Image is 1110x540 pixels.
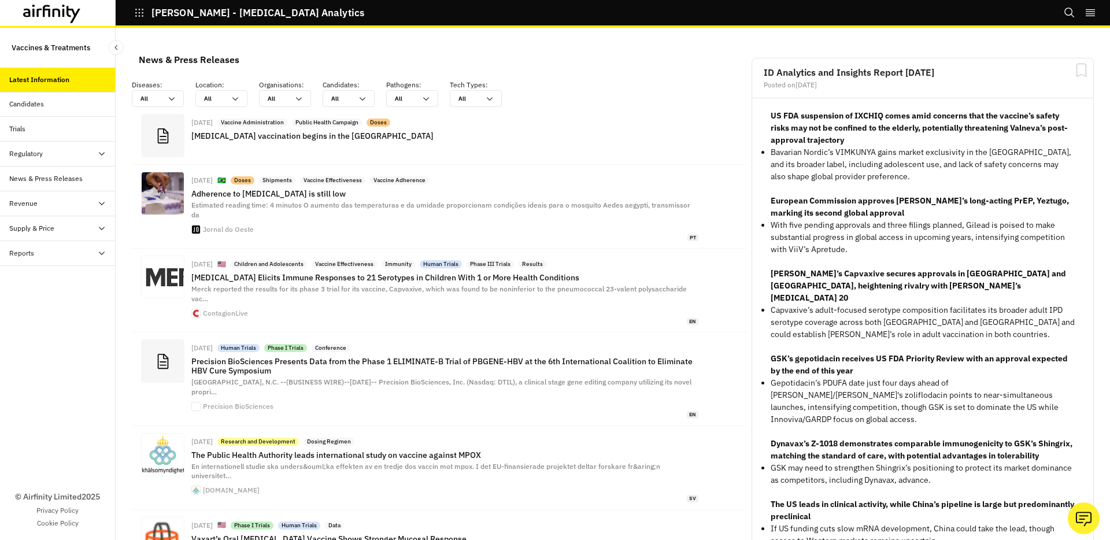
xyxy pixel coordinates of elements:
div: [DATE] [191,177,213,184]
p: Human Trials [282,521,317,530]
span: Merck reported the results for its phase 3 trial for its vaccine, Capvaxive, which was found to b... [191,284,687,303]
div: Jornal do Oeste [203,226,254,233]
img: 016e3c18-dengue_vacinapr_aen-scaled.jpg [142,172,184,214]
button: Close Sidebar [109,40,124,55]
p: Immunity [385,260,412,268]
p: With five pending approvals and three filings planned, Gilead is poised to make substantial progr... [771,219,1075,256]
p: [MEDICAL_DATA] vaccination begins in the [GEOGRAPHIC_DATA] [191,131,698,140]
img: 148a6ac8-cropped-ee7e707a-favicon-1-270x270.jpeg [192,225,200,234]
strong: The US leads in clinical activity, while China’s pipeline is large but predominantly preclinical [771,499,1074,521]
div: Posted on [DATE] [764,82,1082,88]
strong: GSK’s gepotidacin receives US FDA Priority Review with an approval expected by the end of this year [771,353,1068,376]
div: Revenue [9,198,38,209]
p: Conference [315,344,346,352]
span: En internationell studie ska unders&ouml;ka effekten av en tredje dos vaccin mot mpox. I det EU-f... [191,462,660,480]
div: [DATE] [191,261,213,268]
div: Latest Information [9,75,69,85]
span: Estimated reading time: 4 minutos O aumento das temperaturas e da umidade proporcionam condições ... [191,201,690,219]
button: Search [1064,3,1075,23]
p: 🇧🇷 [217,176,226,186]
p: Human Trials [423,260,458,268]
p: 🇺🇸 [217,520,226,530]
a: [DATE]Human TrialsPhase I TrialsConferencePrecision BioSciences Presents Data from the Phase 1 EL... [132,332,747,426]
p: Doses [234,176,251,184]
p: Capvaxive’s adult-focused serotype composition facilitates its broader adult IPD serotype coverag... [771,304,1075,341]
p: Vaccine Administration [221,119,284,127]
p: Children and Adolescents [234,260,304,268]
span: en [687,318,698,326]
div: Regulatory [9,149,43,159]
a: [DATE]Research and DevelopmentDosing RegimenThe Public Health Authority leads international study... [132,426,747,510]
p: Human Trials [221,344,256,352]
p: Shipments [262,176,292,184]
p: Adherence to [MEDICAL_DATA] is still low [191,189,698,198]
p: Candidates : [323,80,386,90]
p: Phase I Trials [268,344,304,352]
button: [PERSON_NAME] - [MEDICAL_DATA] Analytics [134,3,364,23]
p: GSK may need to strengthen Shingrix’s positioning to protect its market dominance as competitors,... [771,462,1075,486]
p: Research and Development [221,438,295,446]
strong: US FDA suspension of IXCHIQ comes amid concerns that the vaccine’s safety risks may not be confin... [771,110,1068,145]
p: Vaccine Adherence [373,176,425,184]
p: Results [522,260,543,268]
svg: Bookmark Report [1074,63,1089,77]
div: Trials [9,124,25,134]
p: Phase I Trials [234,521,270,530]
span: sv [687,495,698,502]
p: [MEDICAL_DATA] Elicits Immune Responses to 21 Serotypes in Children With 1 or More Health Conditions [191,273,698,282]
p: Dosing Regimen [307,438,351,446]
a: [DATE]🇧🇷DosesShipmentsVaccine EffectivenessVaccine AdherenceAdherence to [MEDICAL_DATA] is still ... [132,165,747,249]
span: pt [687,234,698,242]
a: Cookie Policy [37,518,79,528]
button: Ask our analysts [1068,502,1100,534]
span: [GEOGRAPHIC_DATA], N.C. --(BUSINESS WIRE)--[DATE]-- Precision BioSciences, Inc. (Nasdaq: DTIL), a... [191,378,691,396]
p: Diseases : [132,80,195,90]
strong: Dynavax’s Z-1018 demonstrates comparable immunogenicity to GSK’s Shingrix, matching the standard ... [771,438,1072,461]
div: [DATE] [191,522,213,529]
p: Public Health Campaign [295,119,358,127]
p: © Airfinity Limited 2025 [15,491,100,503]
div: [DATE] [191,438,213,445]
div: [DATE] [191,119,213,126]
p: Gepotidacin’s PDUFA date just four days ahead of [PERSON_NAME]/[PERSON_NAME]'s zoliflodacin point... [771,377,1075,426]
strong: [PERSON_NAME]’s Capvaxive secures approvals in [GEOGRAPHIC_DATA] and [GEOGRAPHIC_DATA], heighteni... [771,268,1066,303]
p: [PERSON_NAME] - [MEDICAL_DATA] Analytics [151,8,364,18]
div: [DATE] [191,345,213,352]
div: Reports [9,248,34,258]
a: [DATE]Vaccine AdministrationPublic Health CampaignDoses[MEDICAL_DATA] vaccination begins in the [... [132,107,747,165]
h2: ID Analytics and Insights Report [DATE] [764,68,1082,77]
img: favicon.ico [192,309,200,317]
span: en [687,411,698,419]
div: ContagionLive [203,310,248,317]
div: News & Press Releases [139,51,239,68]
p: Doses [370,119,387,127]
strong: European Commission approves [PERSON_NAME]’s long-acting PrEP, Yeztugo, marking its second global... [771,195,1069,218]
img: favicon.ico [192,486,200,494]
img: cropped-PBS-favicon-32x32.png [192,402,200,410]
p: Location : [195,80,259,90]
div: Supply & Price [9,223,54,234]
img: share.png [142,434,184,476]
p: Vaccine Effectiveness [304,176,362,184]
p: Precision BioSciences Presents Data from the Phase 1 ELIMINATE-B Trial of PBGENE-HBV at the 6th I... [191,357,698,375]
p: Pathogens : [386,80,450,90]
p: Vaccines & Treatments [12,37,90,58]
p: Bavarian Nordic’s VIMKUNYA gains market exclusivity in the [GEOGRAPHIC_DATA], and its broader lab... [771,146,1075,183]
div: News & Press Releases [9,173,83,184]
img: 05a4663559e110f872fbb07beef0b892500ec47a-396x127.png [142,256,184,298]
a: [DATE]🇺🇸Children and AdolescentsVaccine EffectivenessImmunityHuman TrialsPhase III TrialsResults[... [132,249,747,332]
p: 🇺🇸 [217,260,226,269]
div: Precision BioSciences [203,403,273,410]
p: Tech Types : [450,80,513,90]
p: Phase III Trials [470,260,510,268]
p: Vaccine Effectiveness [315,260,373,268]
div: [DOMAIN_NAME] [203,487,260,494]
p: Data [328,521,341,530]
p: The Public Health Authority leads international study on vaccine against MPOX [191,450,698,460]
p: Organisations : [259,80,323,90]
div: Candidates [9,99,44,109]
a: Privacy Policy [36,505,79,516]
